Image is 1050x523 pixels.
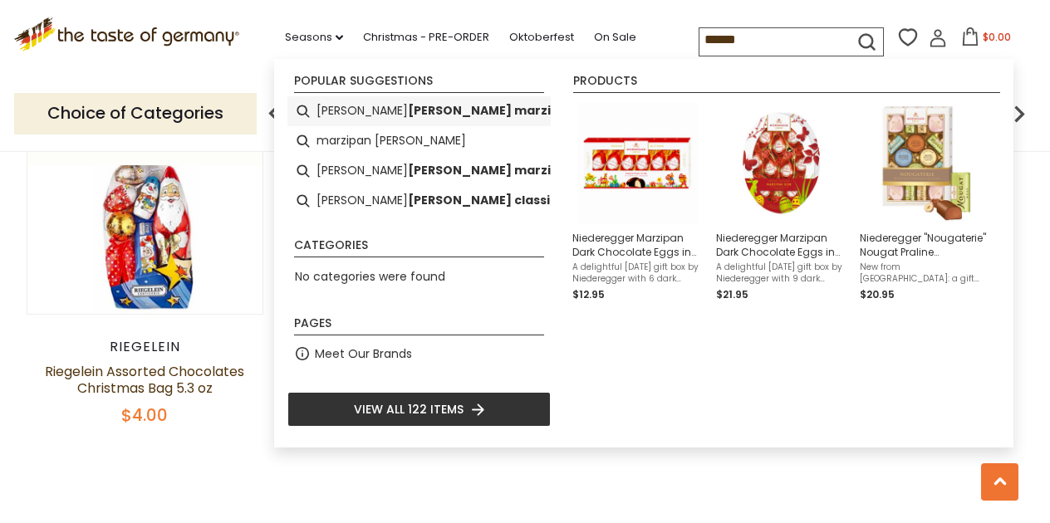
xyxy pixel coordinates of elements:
img: Niederegger "Frohe Ostern" Marzipan Dark Chocolate Eggs [577,103,698,223]
li: Niederegger Marzipan Dark Chocolate Eggs in Oval Gift Box, 9pc, 5.2 oz [709,96,853,310]
a: Niederegger Nougat Praline AssortmentNiederegger "Nougaterie" Nougat Praline Assortment, 7.2 ozNe... [860,103,990,303]
img: Riegelein Assorted Chocolates Christmas Bag 5.3 oz [27,80,262,315]
img: Niederegger Marzipan Dark Chocolate Eggs [721,103,841,223]
li: niederegger marzipan dark chocolate [287,156,551,186]
li: Popular suggestions [294,75,544,93]
a: Niederegger Marzipan Dark Chocolate EggsNiederegger Marzipan Dark Chocolate Eggs in Oval Gift Box... [716,103,846,303]
button: $0.00 [950,27,1021,52]
span: $20.95 [860,287,895,301]
span: $4.00 [121,403,168,427]
p: Choice of Categories [14,93,257,134]
span: $0.00 [983,30,1011,44]
span: New from [GEOGRAPHIC_DATA]: a gift box with 16 of the finest nougat creations that melt in your m... [860,261,990,285]
span: View all 122 items [354,400,464,418]
span: A delightful [DATE] gift box by Niederegger with 9 dark chocolate marzipan eggs, each individuall... [716,261,846,285]
span: Niederegger Marzipan Dark Chocolate Eggs in Gift Box, 3.5 oz [572,231,703,259]
li: niederegger classic marzipan [287,186,551,216]
span: $21.95 [716,287,748,301]
span: A delightful [DATE] gift box by Niederegger with 6 dark chocolate marzipan eggs, each individuall... [572,261,703,285]
a: Christmas - PRE-ORDER [363,28,489,46]
li: View all 122 items [287,392,551,427]
b: [PERSON_NAME] classic marzipan [408,191,621,210]
li: Niederegger "Nougaterie" Nougat Praline Assortment, 7.2 oz [853,96,997,310]
b: [PERSON_NAME] marzipan dark chocolate [408,161,676,180]
span: $12.95 [572,287,605,301]
li: Niederegger Marzipan Dark Chocolate Eggs in Gift Box, 3.5 oz [566,96,709,310]
li: Categories [294,239,544,257]
span: Niederegger "Nougaterie" Nougat Praline Assortment, 7.2 oz [860,231,990,259]
div: Riegelein [27,339,263,355]
li: Products [573,75,1000,93]
a: On Sale [594,28,636,46]
a: Oktoberfest [509,28,574,46]
a: Meet Our Brands [315,345,412,364]
div: Instant Search Results [274,59,1013,447]
li: marzipan niederegger [287,126,551,156]
li: niederegger marzipan [287,96,551,126]
img: next arrow [1003,97,1036,130]
img: previous arrow [258,97,291,130]
span: No categories were found [295,268,445,285]
img: Niederegger Nougat Praline Assortment [865,103,985,223]
b: [PERSON_NAME] marzipan [408,101,576,120]
span: Niederegger Marzipan Dark Chocolate Eggs in Oval Gift Box, 9pc, 5.2 oz [716,231,846,259]
a: Seasons [285,28,343,46]
a: Riegelein Assorted Chocolates Christmas Bag 5.3 oz [45,362,244,398]
li: Pages [294,317,544,335]
a: Niederegger "Frohe Ostern" Marzipan Dark Chocolate EggsNiederegger Marzipan Dark Chocolate Eggs i... [572,103,703,303]
li: Meet Our Brands [287,339,551,369]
